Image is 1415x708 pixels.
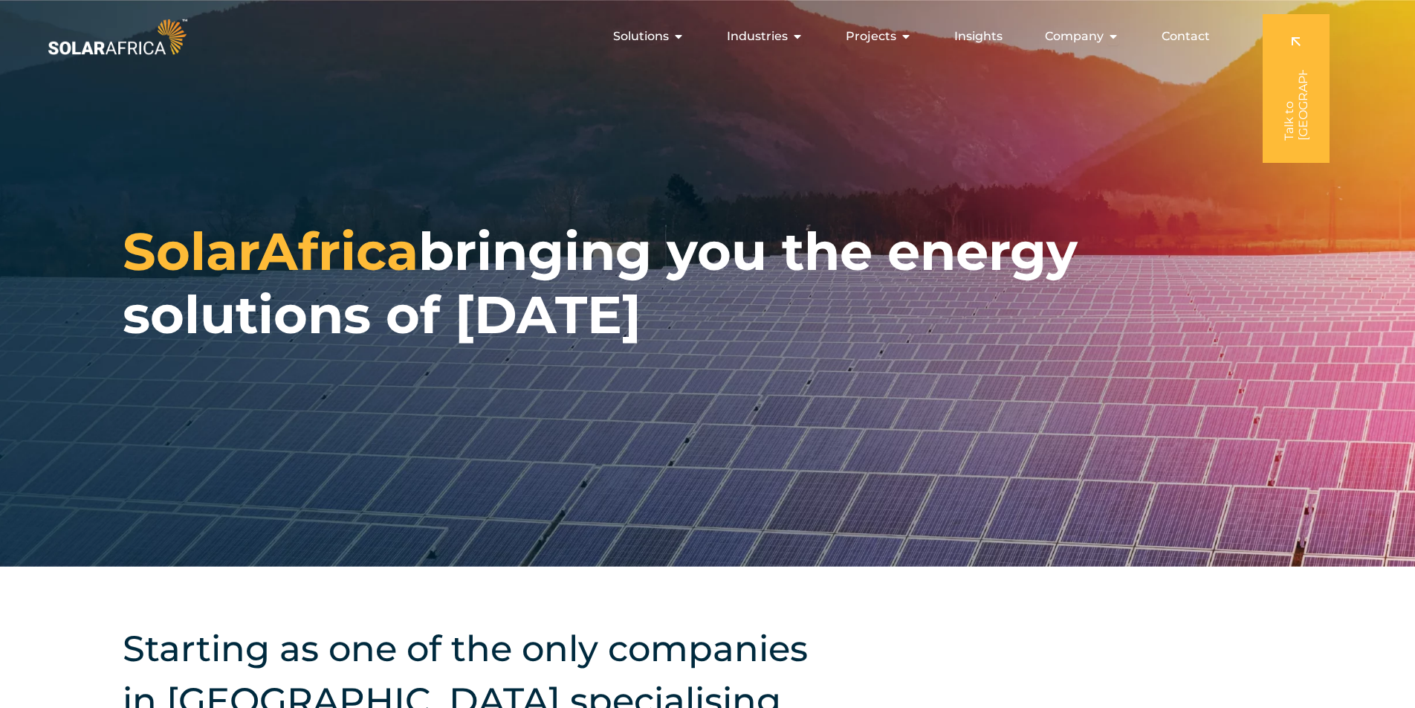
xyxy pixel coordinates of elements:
span: Industries [727,28,788,45]
a: Contact [1162,28,1210,45]
span: Company [1045,28,1104,45]
span: Projects [846,28,896,45]
nav: Menu [190,22,1222,51]
a: Insights [954,28,1003,45]
span: Solutions [613,28,669,45]
div: Menu Toggle [190,22,1222,51]
h1: bringing you the energy solutions of [DATE] [123,220,1292,347]
span: SolarAfrica [123,219,418,283]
